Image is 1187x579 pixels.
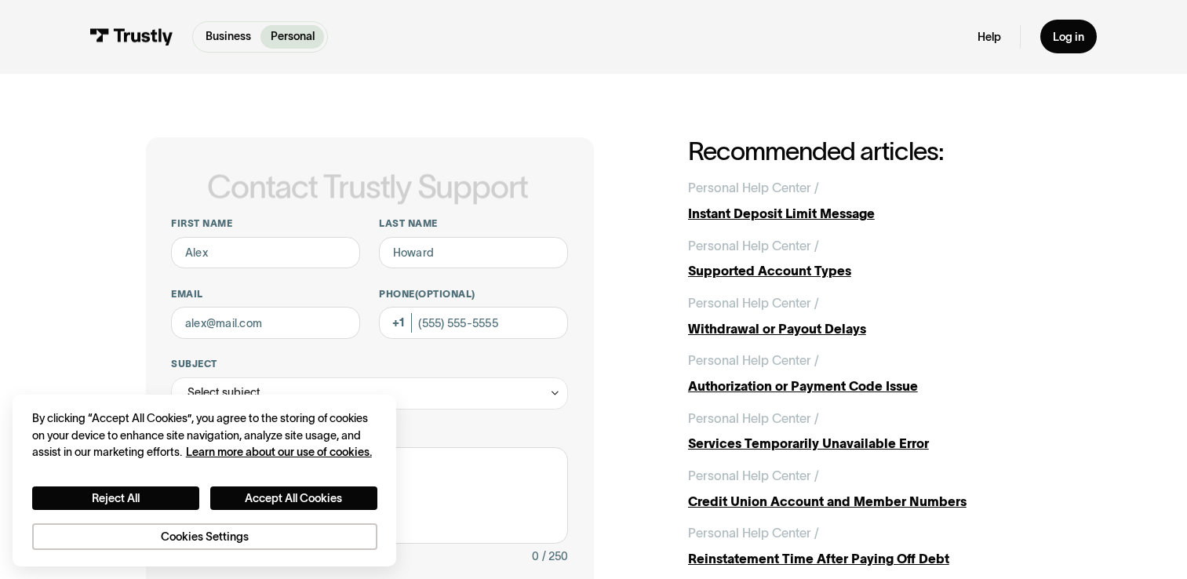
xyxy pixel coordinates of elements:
a: Personal [260,25,323,49]
input: Alex [171,237,360,269]
div: Personal Help Center / [688,466,819,485]
label: Subject [171,358,567,370]
a: Personal Help Center /Credit Union Account and Member Numbers [688,466,1041,511]
label: First name [171,217,360,230]
input: (555) 555-5555 [379,307,568,339]
h1: Contact Trustly Support [168,169,567,205]
button: Accept All Cookies [210,486,377,511]
label: Phone [379,288,568,300]
div: Select subject [188,383,260,402]
input: alex@mail.com [171,307,360,339]
p: Business [206,28,251,45]
div: Privacy [32,410,377,550]
div: Cookie banner [13,395,396,566]
a: Personal Help Center /Instant Deposit Limit Message [688,178,1041,223]
div: By clicking “Accept All Cookies”, you agree to the storing of cookies on your device to enhance s... [32,410,377,461]
div: Supported Account Types [688,261,1041,280]
div: Personal Help Center / [688,351,819,370]
div: Personal Help Center / [688,409,819,428]
div: Personal Help Center / [688,178,819,197]
button: Reject All [32,486,199,511]
div: / 250 [542,547,568,566]
a: Personal Help Center /Services Temporarily Unavailable Error [688,409,1041,453]
div: Services Temporarily Unavailable Error [688,434,1041,453]
span: (Optional) [415,289,475,299]
a: Personal Help Center /Withdrawal or Payout Delays [688,293,1041,338]
a: Help [978,30,1001,45]
div: Instant Deposit Limit Message [688,204,1041,223]
a: More information about your privacy, opens in a new tab [186,446,372,458]
div: Authorization or Payment Code Issue [688,377,1041,395]
a: Personal Help Center /Supported Account Types [688,236,1041,281]
a: Personal Help Center /Authorization or Payment Code Issue [688,351,1041,395]
a: Business [196,25,260,49]
p: Personal [271,28,315,45]
a: Personal Help Center /Reinstatement Time After Paying Off Debt [688,523,1041,568]
div: Credit Union Account and Member Numbers [688,492,1041,511]
div: Personal Help Center / [688,236,819,255]
h2: Recommended articles: [688,137,1041,166]
div: 0 [532,547,539,566]
div: Reinstatement Time After Paying Off Debt [688,549,1041,568]
input: Howard [379,237,568,269]
img: Trustly Logo [90,28,173,46]
label: Email [171,288,360,300]
div: Personal Help Center / [688,523,819,542]
div: Log in [1053,30,1084,45]
label: Last name [379,217,568,230]
div: Withdrawal or Payout Delays [688,319,1041,338]
div: Select subject [171,377,567,410]
a: Log in [1040,20,1098,53]
button: Cookies Settings [32,523,377,551]
div: Personal Help Center / [688,293,819,312]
